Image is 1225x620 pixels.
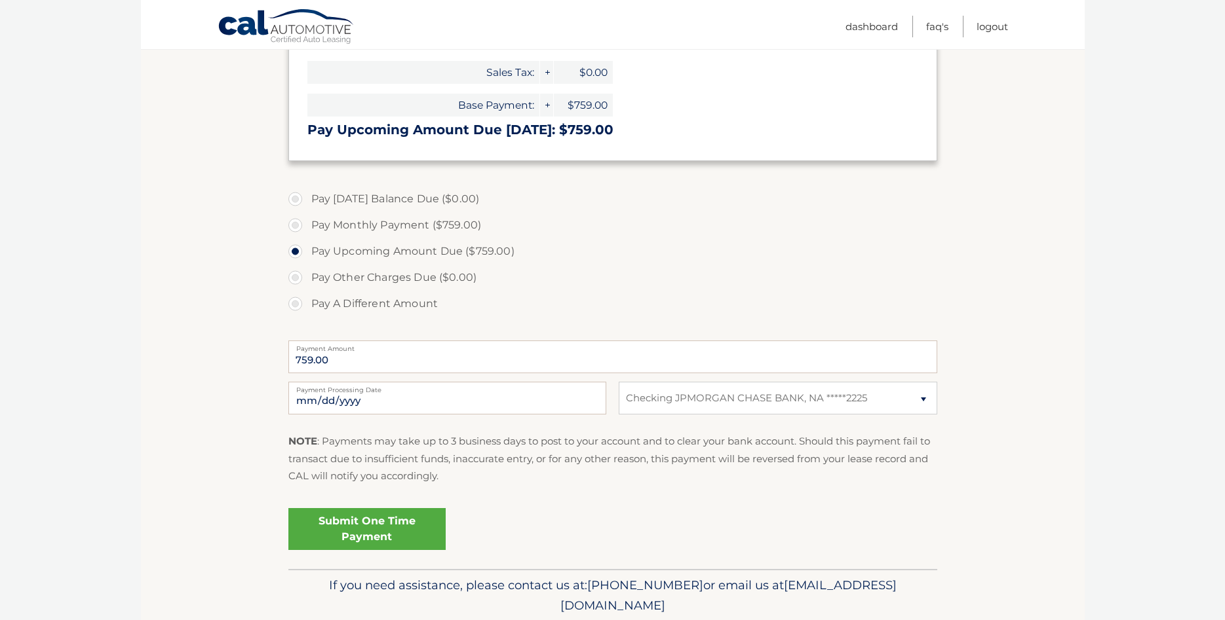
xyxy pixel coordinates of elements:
[288,433,937,484] p: : Payments may take up to 3 business days to post to your account and to clear your bank account....
[288,291,937,317] label: Pay A Different Amount
[554,94,613,117] span: $759.00
[307,122,918,138] h3: Pay Upcoming Amount Due [DATE]: $759.00
[288,186,937,212] label: Pay [DATE] Balance Due ($0.00)
[288,340,937,373] input: Payment Amount
[288,508,446,550] a: Submit One Time Payment
[307,94,539,117] span: Base Payment:
[297,575,929,617] p: If you need assistance, please contact us at: or email us at
[926,16,948,37] a: FAQ's
[554,61,613,84] span: $0.00
[288,382,606,392] label: Payment Processing Date
[540,94,553,117] span: +
[288,382,606,414] input: Payment Date
[288,264,937,291] label: Pay Other Charges Due ($0.00)
[288,435,317,447] strong: NOTE
[846,16,898,37] a: Dashboard
[977,16,1008,37] a: Logout
[307,61,539,84] span: Sales Tax:
[288,340,937,351] label: Payment Amount
[540,61,553,84] span: +
[218,9,355,46] a: Cal Automotive
[587,577,703,593] span: [PHONE_NUMBER]
[288,212,937,238] label: Pay Monthly Payment ($759.00)
[288,238,937,264] label: Pay Upcoming Amount Due ($759.00)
